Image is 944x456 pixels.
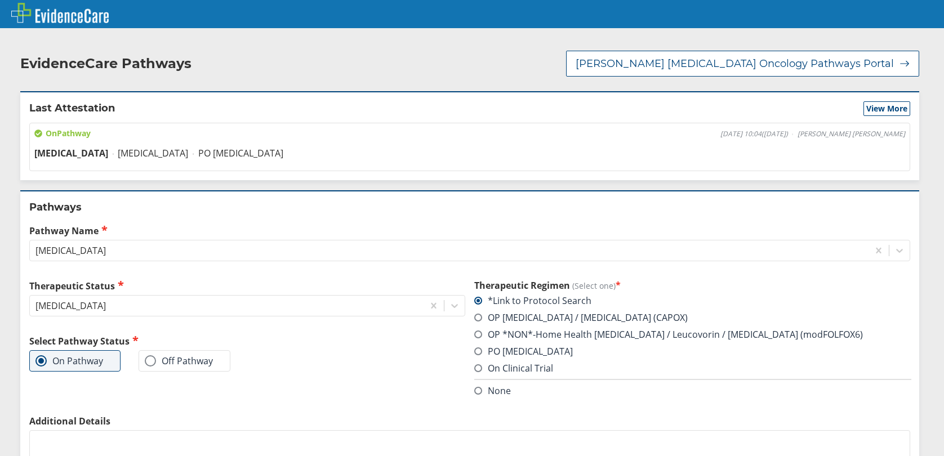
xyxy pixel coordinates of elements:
[29,101,115,116] h2: Last Attestation
[863,101,910,116] button: View More
[474,385,511,397] label: None
[866,103,907,114] span: View More
[29,279,465,292] label: Therapeutic Status
[474,345,573,357] label: PO [MEDICAL_DATA]
[474,294,591,307] label: *Link to Protocol Search
[34,147,108,159] span: [MEDICAL_DATA]
[118,147,188,159] span: [MEDICAL_DATA]
[11,3,109,23] img: EvidenceCare
[35,244,106,257] div: [MEDICAL_DATA]
[29,224,910,237] label: Pathway Name
[29,334,465,347] h2: Select Pathway Status
[34,128,91,139] span: On Pathway
[35,299,106,312] div: [MEDICAL_DATA]
[29,415,910,427] label: Additional Details
[576,57,894,70] span: [PERSON_NAME] [MEDICAL_DATA] Oncology Pathways Portal
[566,51,919,77] button: [PERSON_NAME] [MEDICAL_DATA] Oncology Pathways Portal
[35,355,103,366] label: On Pathway
[474,362,553,374] label: On Clinical Trial
[572,280,616,291] span: (Select one)
[198,147,283,159] span: PO [MEDICAL_DATA]
[474,279,910,292] h3: Therapeutic Regimen
[29,200,910,214] h2: Pathways
[474,328,863,341] label: OP *NON*-Home Health [MEDICAL_DATA] / Leucovorin / [MEDICAL_DATA] (modFOLFOX6)
[798,129,905,138] span: [PERSON_NAME] [PERSON_NAME]
[20,55,192,72] h2: EvidenceCare Pathways
[145,355,213,366] label: Off Pathway
[474,311,688,324] label: OP [MEDICAL_DATA] / [MEDICAL_DATA] (CAPOX)
[720,129,788,138] span: [DATE] 10:04 ( [DATE] )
